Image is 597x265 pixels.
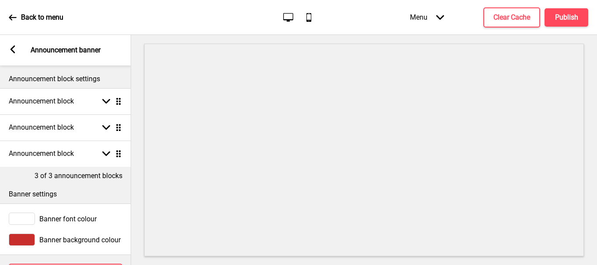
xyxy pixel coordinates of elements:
div: Menu [401,4,453,30]
button: Publish [545,8,588,27]
div: Banner font colour [9,213,122,225]
h4: Announcement block [9,149,74,158]
p: 3 of 3 announcement blocks [35,171,122,181]
h4: Publish [555,13,578,22]
div: Banner background colour [9,234,122,246]
p: Announcement banner [31,45,101,55]
p: Back to menu [21,13,63,22]
p: Banner settings [9,189,122,199]
h4: Clear Cache [493,13,530,22]
a: Back to menu [9,6,63,29]
p: Announcement block settings [9,74,122,84]
span: Banner font colour [39,215,97,223]
h4: Announcement block [9,123,74,132]
span: Banner background colour [39,236,121,244]
h4: Announcement block [9,96,74,106]
button: Clear Cache [483,7,540,28]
